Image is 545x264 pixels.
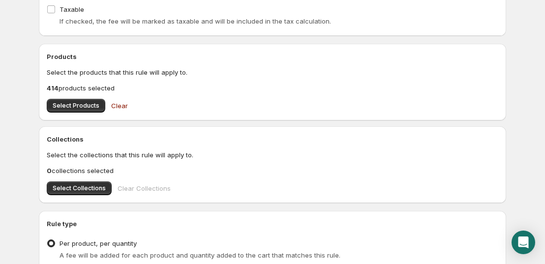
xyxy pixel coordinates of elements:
b: 0 [47,167,52,175]
span: Per product, per quantity [60,239,137,247]
p: Select the collections that this rule will apply to. [47,150,498,160]
p: Select the products that this rule will apply to. [47,67,498,77]
h2: Products [47,52,498,61]
span: Select Collections [53,184,106,192]
span: Select Products [53,102,99,110]
button: Clear [105,96,134,116]
span: Clear [111,101,128,111]
button: Select Products [47,99,105,113]
h2: Rule type [47,219,498,229]
h2: Collections [47,134,498,144]
span: A fee will be added for each product and quantity added to the cart that matches this rule. [60,251,340,259]
div: Open Intercom Messenger [512,231,535,254]
button: Select Collections [47,181,112,195]
p: collections selected [47,166,498,176]
span: If checked, the fee will be marked as taxable and will be included in the tax calculation. [60,17,331,25]
span: Taxable [60,5,84,13]
p: products selected [47,83,498,93]
b: 414 [47,84,59,92]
